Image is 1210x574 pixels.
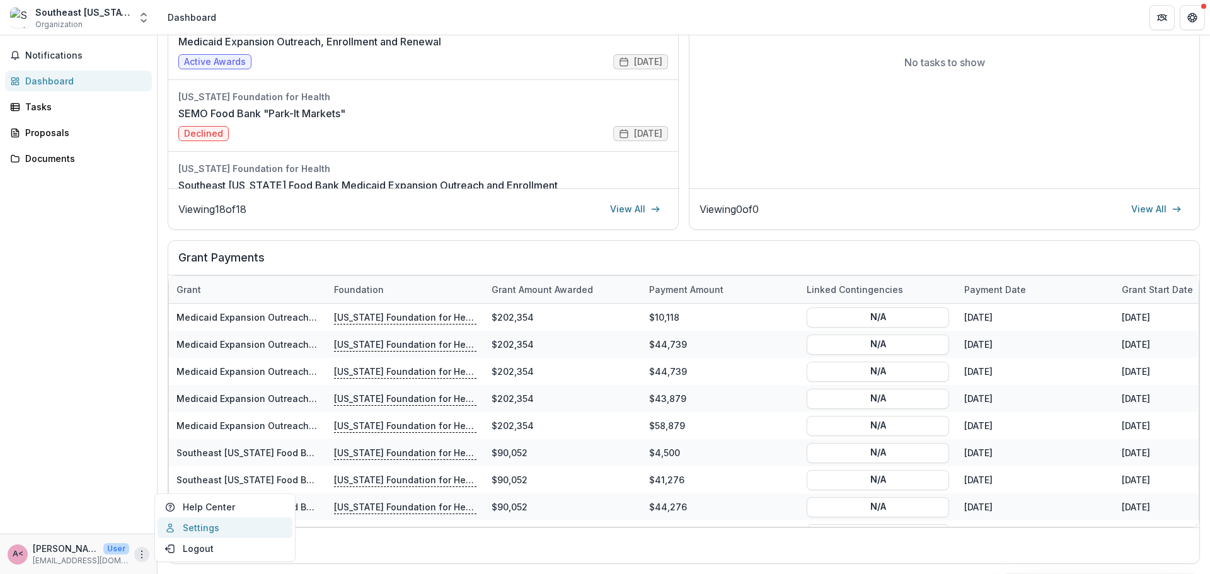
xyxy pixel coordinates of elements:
img: Southeast Missouri Food Bank [10,8,30,28]
a: Medicaid Expansion Outreach, Enrollment and Renewal [176,312,421,323]
div: $202,354 [484,358,642,385]
div: [DATE] [957,466,1114,493]
div: $44,739 [642,358,799,385]
p: No tasks to show [904,55,985,70]
span: Organization [35,19,83,30]
div: $90,052 [484,493,642,520]
div: Foundation [326,283,391,296]
div: Tasks [25,100,142,113]
p: Viewing 18 of 18 [178,202,246,217]
a: Tasks [5,96,152,117]
button: N/A [807,415,949,435]
button: Get Help [1180,5,1205,30]
div: Documents [25,152,142,165]
button: N/A [807,388,949,408]
a: Medicaid Expansion Outreach, Enrollment and Renewal [176,420,421,431]
div: [DATE] [957,412,1114,439]
a: Proposals [5,122,152,143]
a: Medicaid Expansion Outreach, Enrollment and Renewal [176,339,421,350]
span: Notifications [25,50,147,61]
p: [US_STATE] Foundation for Health [334,364,476,378]
div: [DATE] [957,439,1114,466]
div: Grant [169,283,209,296]
div: Payment Amount [642,276,799,303]
div: Payment date [957,276,1114,303]
div: $202,354 [484,412,642,439]
div: $39,437 [642,520,799,548]
p: [EMAIL_ADDRESS][DOMAIN_NAME] [33,555,129,566]
div: $58,879 [642,412,799,439]
button: N/A [807,469,949,490]
div: $4,500 [642,439,799,466]
a: View All [1124,199,1189,219]
div: $43,879 [642,385,799,412]
p: [US_STATE] Foundation for Health [334,500,476,514]
a: Medicaid Expansion Outreach, Enrollment and Renewal [176,393,421,404]
div: Proposals [25,126,142,139]
div: Foundation [326,276,484,303]
a: Medicaid Expansion Outreach, Enrollment and Renewal [178,34,441,49]
div: $238,157 [484,520,642,548]
button: N/A [807,307,949,327]
a: Southeast [US_STATE] Food Bank Medicaid Expansion Outreach and Enrollment [176,474,526,485]
div: $44,276 [642,493,799,520]
div: Grant start date [1114,283,1201,296]
div: Grant amount awarded [484,283,601,296]
div: $41,276 [642,466,799,493]
a: SEMO Food Bank "Park-It Markets" [178,106,345,121]
div: Grant [169,276,326,303]
p: [US_STATE] Foundation for Health [334,418,476,432]
div: $202,354 [484,385,642,412]
button: N/A [807,497,949,517]
p: Viewing 0 of 0 [700,202,759,217]
a: Medicaid Expansion Outreach, Enrollment and Renewal [176,366,421,377]
button: N/A [807,524,949,544]
p: Viewing 37 payments [178,538,1189,553]
div: Linked Contingencies [799,283,911,296]
p: [US_STATE] Foundation for Health [334,337,476,351]
div: Grant amount awarded [484,276,642,303]
button: N/A [807,334,949,354]
div: [DATE] [957,520,1114,548]
div: $202,354 [484,304,642,331]
div: Payment Amount [642,283,731,296]
a: Southeast [US_STATE] Food Bank Medicaid Expansion Outreach and Enrollment [176,447,526,458]
button: More [134,547,149,562]
button: Open entity switcher [135,5,153,30]
div: Amanda Geske <ageske@semofoodbank.org> [13,550,23,558]
a: Southeast [US_STATE] Food Bank Medicaid Expansion Outreach and Enrollment [178,178,558,193]
p: [US_STATE] Foundation for Health [334,310,476,324]
p: User [103,543,129,554]
button: N/A [807,442,949,462]
p: [US_STATE] Foundation for Health [334,473,476,486]
div: Linked Contingencies [799,276,957,303]
div: Payment date [957,283,1034,296]
a: Documents [5,148,152,169]
button: Notifications [5,45,152,66]
div: [DATE] [957,493,1114,520]
div: [DATE] [957,304,1114,331]
div: [DATE] [957,358,1114,385]
a: View All [602,199,668,219]
nav: breadcrumb [163,8,221,26]
div: Dashboard [25,74,142,88]
p: [PERSON_NAME] <[EMAIL_ADDRESS][DOMAIN_NAME]> [33,542,98,555]
div: [DATE] [957,385,1114,412]
div: Dashboard [168,11,216,24]
a: Dashboard [5,71,152,91]
button: Partners [1149,5,1175,30]
button: N/A [807,361,949,381]
div: $44,739 [642,331,799,358]
div: $10,118 [642,304,799,331]
div: $202,354 [484,331,642,358]
div: [DATE] [957,331,1114,358]
h2: Grant Payments [178,251,1189,275]
div: $90,052 [484,439,642,466]
p: [US_STATE] Foundation for Health [334,391,476,405]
